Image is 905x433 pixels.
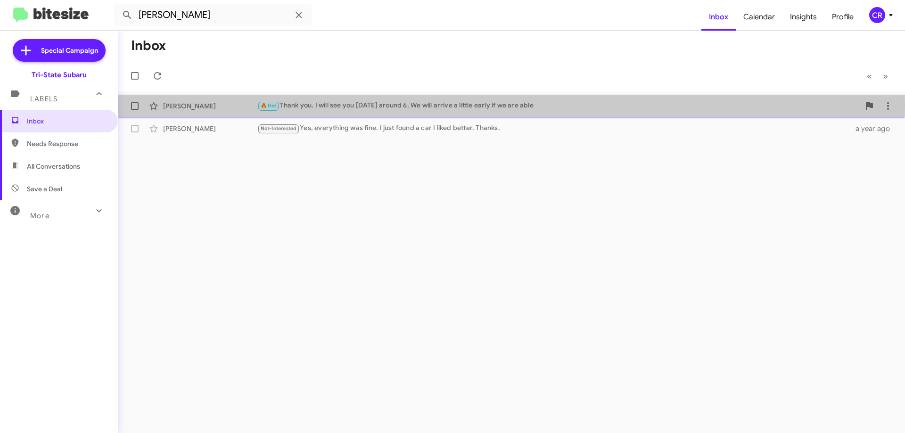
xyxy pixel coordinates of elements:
div: [PERSON_NAME] [163,101,257,111]
button: Next [877,66,894,86]
div: a year ago [852,124,897,133]
span: » [883,70,888,82]
input: Search [114,4,312,26]
span: All Conversations [27,162,80,171]
div: Thank you. I will see you [DATE] around 6. We will arrive a little early if we are able [257,100,860,111]
span: Needs Response [27,139,107,148]
span: « [867,70,872,82]
div: [PERSON_NAME] [163,124,257,133]
span: Labels [30,95,58,103]
span: More [30,212,49,220]
div: Tri-State Subaru [32,70,87,80]
span: Save a Deal [27,184,62,194]
a: Insights [782,3,824,31]
span: Not-Interested [261,125,297,131]
span: 🔥 Hot [261,103,277,109]
a: Special Campaign [13,39,106,62]
h1: Inbox [131,38,166,53]
a: Calendar [736,3,782,31]
a: Inbox [701,3,736,31]
nav: Page navigation example [862,66,894,86]
div: CR [869,7,885,23]
span: Special Campaign [41,46,98,55]
div: Yes, everything was fine. I just found a car I liked better. Thanks. [257,123,852,134]
button: Previous [861,66,878,86]
button: CR [861,7,895,23]
span: Inbox [27,116,107,126]
a: Profile [824,3,861,31]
